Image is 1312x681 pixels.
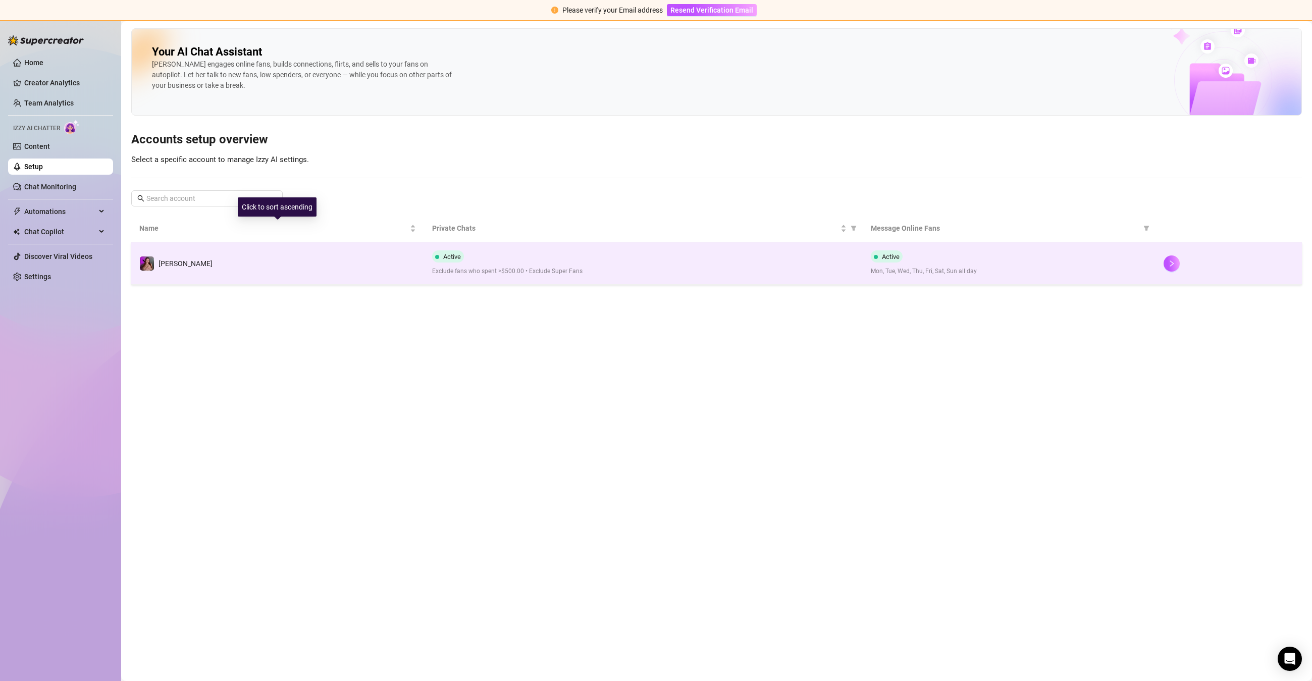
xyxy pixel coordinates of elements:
[146,193,269,204] input: Search account
[851,225,857,231] span: filter
[13,228,20,235] img: Chat Copilot
[1143,225,1149,231] span: filter
[562,5,663,16] div: Please verify your Email address
[13,207,21,216] span: thunderbolt
[137,195,144,202] span: search
[24,142,50,150] a: Content
[882,253,900,260] span: Active
[1145,12,1301,115] img: ai-chatter-content-library-cLFOSyPT.png
[424,215,863,242] th: Private Chats
[871,267,1147,276] span: Mon, Tue, Wed, Thu, Fri, Sat, Sun all day
[8,35,84,45] img: logo-BBDzfeDw.svg
[849,221,859,236] span: filter
[670,6,753,14] span: Resend Verification Email
[139,223,408,234] span: Name
[238,197,317,217] div: Click to sort ascending
[131,155,309,164] span: Select a specific account to manage Izzy AI settings.
[24,252,92,260] a: Discover Viral Videos
[24,224,96,240] span: Chat Copilot
[443,253,461,260] span: Active
[140,256,154,271] img: allison
[131,215,424,242] th: Name
[13,124,60,133] span: Izzy AI Chatter
[871,223,1139,234] span: Message Online Fans
[24,99,74,107] a: Team Analytics
[1278,647,1302,671] div: Open Intercom Messenger
[551,7,558,14] span: exclamation-circle
[64,120,80,134] img: AI Chatter
[131,132,1302,148] h3: Accounts setup overview
[24,163,43,171] a: Setup
[432,223,839,234] span: Private Chats
[24,75,105,91] a: Creator Analytics
[24,59,43,67] a: Home
[667,4,757,16] button: Resend Verification Email
[24,203,96,220] span: Automations
[1141,221,1151,236] span: filter
[1164,255,1180,272] button: right
[159,259,213,268] span: [PERSON_NAME]
[24,273,51,281] a: Settings
[1168,260,1175,267] span: right
[152,45,262,59] h2: Your AI Chat Assistant
[432,267,855,276] span: Exclude fans who spent >$500.00 • Exclude Super Fans
[24,183,76,191] a: Chat Monitoring
[152,59,455,91] div: [PERSON_NAME] engages online fans, builds connections, flirts, and sells to your fans on autopilo...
